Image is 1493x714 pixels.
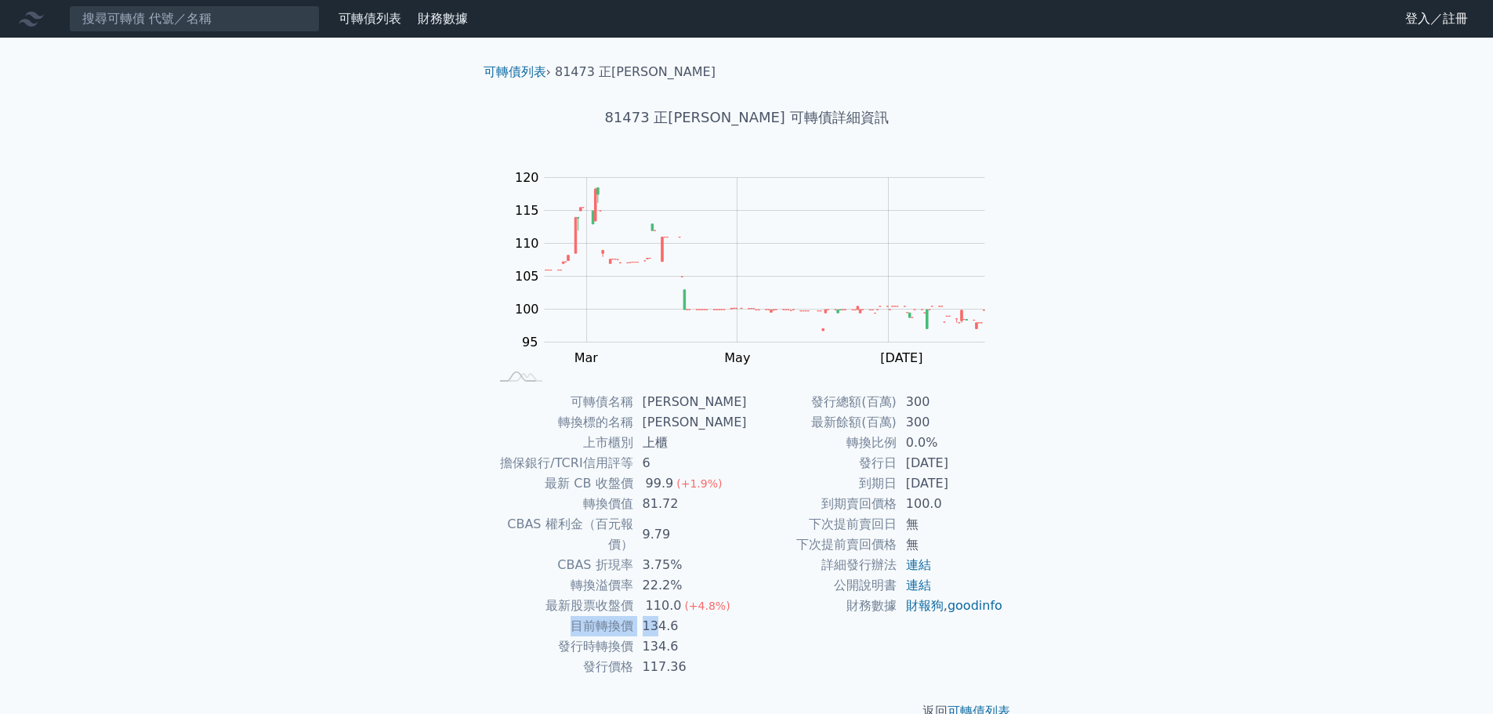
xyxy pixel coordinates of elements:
[633,494,747,514] td: 81.72
[633,555,747,575] td: 3.75%
[574,350,599,365] tspan: Mar
[633,514,747,555] td: 9.79
[515,170,539,185] tspan: 120
[69,5,320,32] input: 搜尋可轉債 代號／名稱
[522,335,538,350] tspan: 95
[633,412,747,433] td: [PERSON_NAME]
[906,578,931,593] a: 連結
[515,302,539,317] tspan: 100
[490,596,633,616] td: 最新股票收盤價
[747,412,897,433] td: 最新餘額(百萬)
[897,494,1004,514] td: 100.0
[633,392,747,412] td: [PERSON_NAME]
[747,555,897,575] td: 詳細發行辦法
[515,203,539,218] tspan: 115
[897,535,1004,555] td: 無
[897,412,1004,433] td: 300
[897,453,1004,473] td: [DATE]
[747,514,897,535] td: 下次提前賣回日
[633,433,747,453] td: 上櫃
[633,453,747,473] td: 6
[490,657,633,677] td: 發行價格
[490,616,633,636] td: 目前轉換價
[747,575,897,596] td: 公開說明書
[897,473,1004,494] td: [DATE]
[490,514,633,555] td: CBAS 權利金（百元報價）
[747,453,897,473] td: 發行日
[490,636,633,657] td: 發行時轉換價
[633,616,747,636] td: 134.6
[515,269,539,284] tspan: 105
[633,575,747,596] td: 22.2%
[897,433,1004,453] td: 0.0%
[339,11,401,26] a: 可轉債列表
[490,412,633,433] td: 轉換標的名稱
[490,433,633,453] td: 上市櫃別
[906,557,931,572] a: 連結
[1415,639,1493,714] div: 聊天小工具
[490,453,633,473] td: 擔保銀行/TCRI信用評等
[747,473,897,494] td: 到期日
[418,11,468,26] a: 財務數據
[643,596,685,616] div: 110.0
[747,535,897,555] td: 下次提前賣回價格
[897,514,1004,535] td: 無
[684,600,730,612] span: (+4.8%)
[507,170,1009,397] g: Chart
[747,596,897,616] td: 財務數據
[747,494,897,514] td: 到期賣回價格
[676,477,722,490] span: (+1.9%)
[643,473,677,494] div: 99.9
[897,392,1004,412] td: 300
[948,598,1002,613] a: goodinfo
[633,636,747,657] td: 134.6
[484,63,551,82] li: ›
[747,392,897,412] td: 發行總額(百萬)
[1415,639,1493,714] iframe: Chat Widget
[490,494,633,514] td: 轉換價值
[747,433,897,453] td: 轉換比例
[515,236,539,251] tspan: 110
[1393,6,1480,31] a: 登入／註冊
[633,657,747,677] td: 117.36
[490,473,633,494] td: 最新 CB 收盤價
[490,392,633,412] td: 可轉債名稱
[880,350,922,365] tspan: [DATE]
[484,64,546,79] a: 可轉債列表
[897,596,1004,616] td: ,
[906,598,944,613] a: 財報狗
[555,63,716,82] li: 81473 正[PERSON_NAME]
[471,107,1023,129] h1: 81473 正[PERSON_NAME] 可轉債詳細資訊
[724,350,750,365] tspan: May
[490,575,633,596] td: 轉換溢價率
[490,555,633,575] td: CBAS 折現率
